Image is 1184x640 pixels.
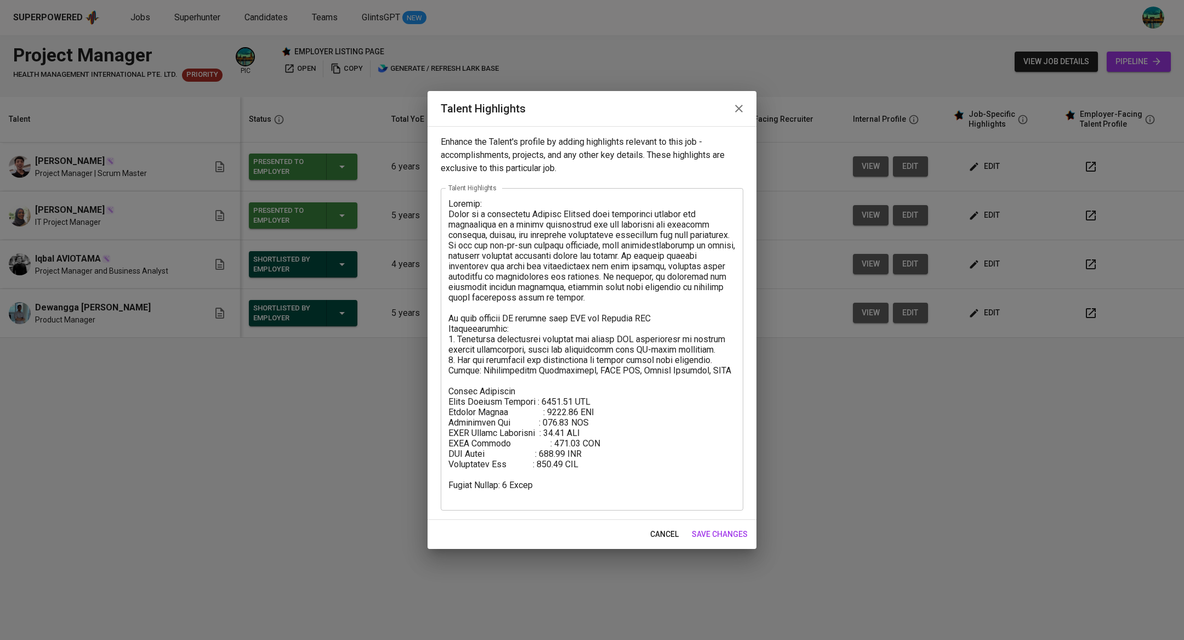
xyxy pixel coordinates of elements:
textarea: Loremip: Dolor si a consectetu Adipisc Elitsed doei temporinci utlabor etd magnaaliqua en a minim... [448,199,736,501]
button: save changes [687,524,752,545]
p: Enhance the Talent's profile by adding highlights relevant to this job - accomplishments, project... [441,135,743,175]
span: cancel [650,528,679,541]
button: cancel [646,524,683,545]
span: save changes [692,528,748,541]
h2: Talent Highlights [441,100,743,117]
